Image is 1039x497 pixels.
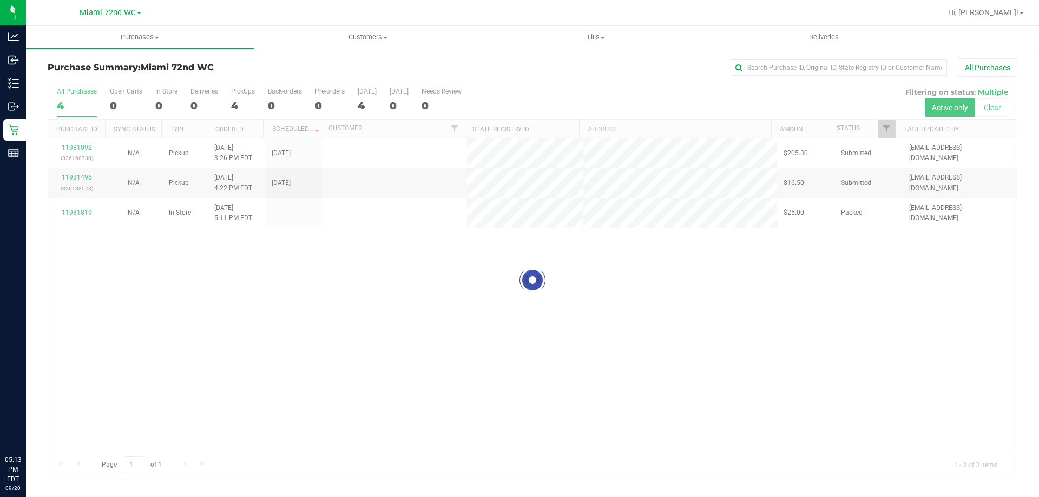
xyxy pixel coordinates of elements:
span: Tills [482,32,709,42]
inline-svg: Inbound [8,55,19,65]
h3: Purchase Summary: [48,63,371,72]
iframe: Resource center [11,410,43,443]
inline-svg: Inventory [8,78,19,89]
iframe: Resource center unread badge [32,409,45,422]
a: Tills [482,26,709,49]
inline-svg: Reports [8,148,19,158]
inline-svg: Outbound [8,101,19,112]
a: Customers [254,26,482,49]
a: Purchases [26,26,254,49]
span: Miami 72nd WC [141,62,214,72]
p: 09/20 [5,484,21,492]
p: 05:13 PM EDT [5,455,21,484]
a: Deliveries [710,26,938,49]
span: Miami 72nd WC [80,8,136,17]
span: Customers [254,32,481,42]
inline-svg: Analytics [8,31,19,42]
button: All Purchases [958,58,1017,77]
inline-svg: Retail [8,124,19,135]
span: Purchases [26,32,254,42]
span: Hi, [PERSON_NAME]! [948,8,1018,17]
span: Deliveries [794,32,853,42]
input: Search Purchase ID, Original ID, State Registry ID or Customer Name... [731,59,947,76]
